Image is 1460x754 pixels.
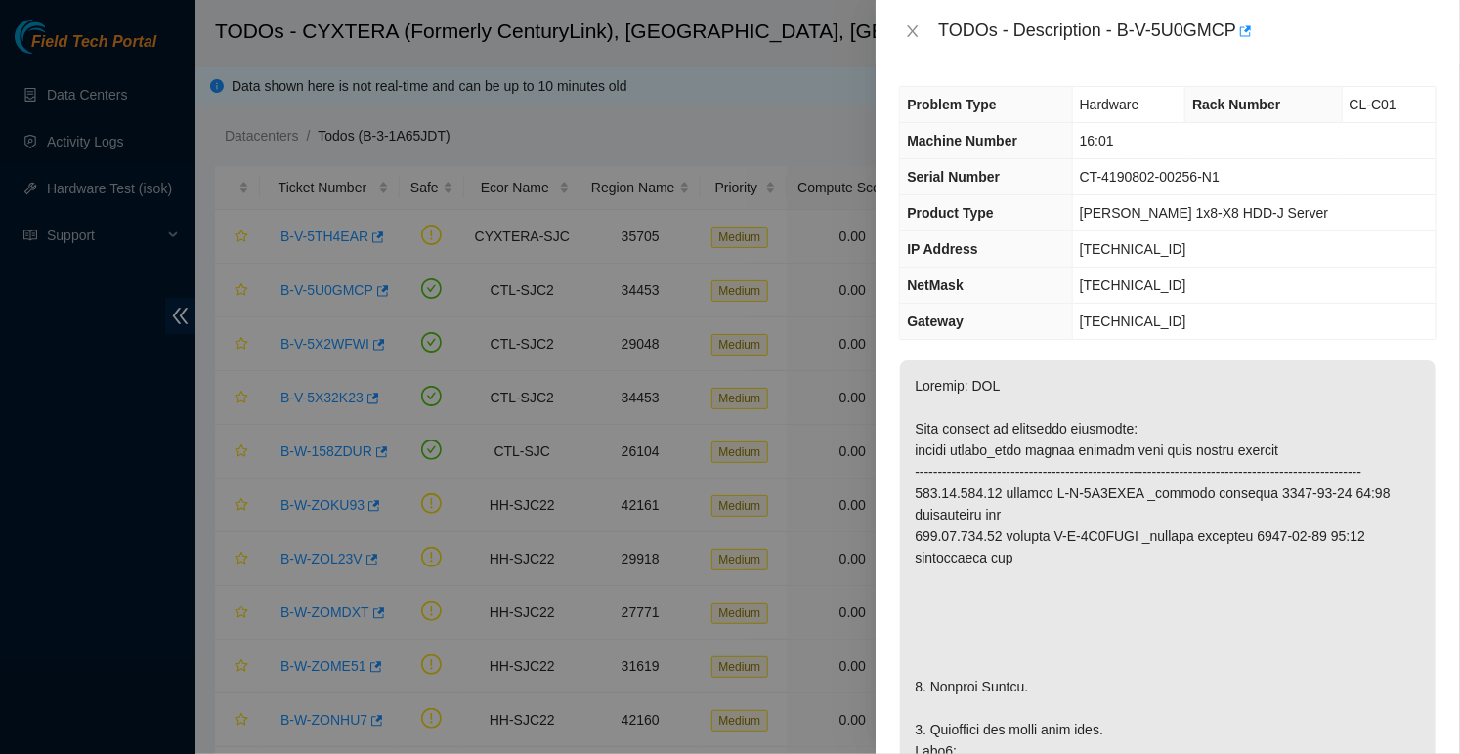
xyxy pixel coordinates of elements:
[1080,277,1186,293] span: [TECHNICAL_ID]
[907,169,1000,185] span: Serial Number
[1080,205,1328,221] span: [PERSON_NAME] 1x8-X8 HDD-J Server
[1080,133,1114,148] span: 16:01
[1080,241,1186,257] span: [TECHNICAL_ID]
[1080,169,1220,185] span: CT-4190802-00256-N1
[907,241,977,257] span: IP Address
[907,97,997,112] span: Problem Type
[1192,97,1280,112] span: Rack Number
[899,22,926,41] button: Close
[1080,314,1186,329] span: [TECHNICAL_ID]
[1350,97,1396,112] span: CL-C01
[907,205,993,221] span: Product Type
[938,16,1437,47] div: TODOs - Description - B-V-5U0GMCP
[1080,97,1139,112] span: Hardware
[907,277,964,293] span: NetMask
[907,314,964,329] span: Gateway
[905,23,921,39] span: close
[907,133,1017,148] span: Machine Number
